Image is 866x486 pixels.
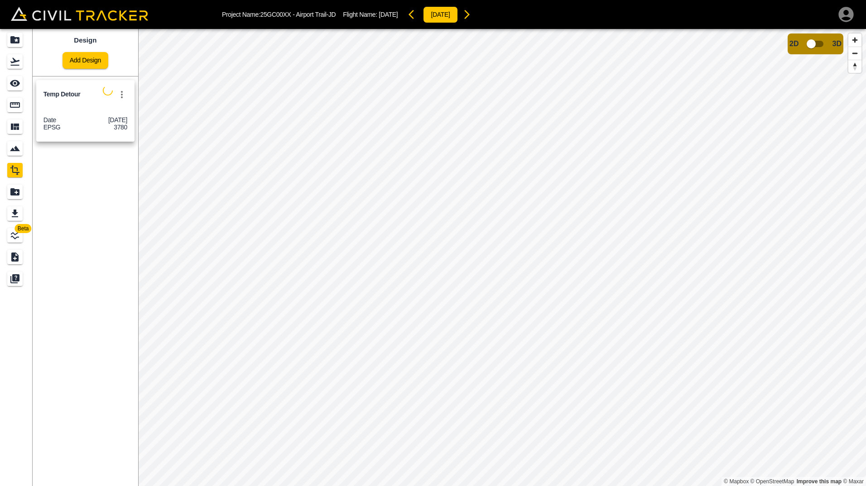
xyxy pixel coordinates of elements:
button: [DATE] [423,6,457,23]
button: Zoom in [848,33,861,47]
a: Map feedback [797,478,842,485]
a: Mapbox [724,478,749,485]
a: Maxar [843,478,864,485]
a: OpenStreetMap [751,478,794,485]
img: Civil Tracker [11,7,148,21]
span: 2D [789,40,799,48]
button: Zoom out [848,47,861,60]
span: 3D [832,40,842,48]
span: [DATE] [379,11,398,18]
p: Project Name: 25GC00XX - Airport Trail-JD [222,11,336,18]
p: Flight Name: [343,11,398,18]
canvas: Map [138,29,866,486]
button: Reset bearing to north [848,60,861,73]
